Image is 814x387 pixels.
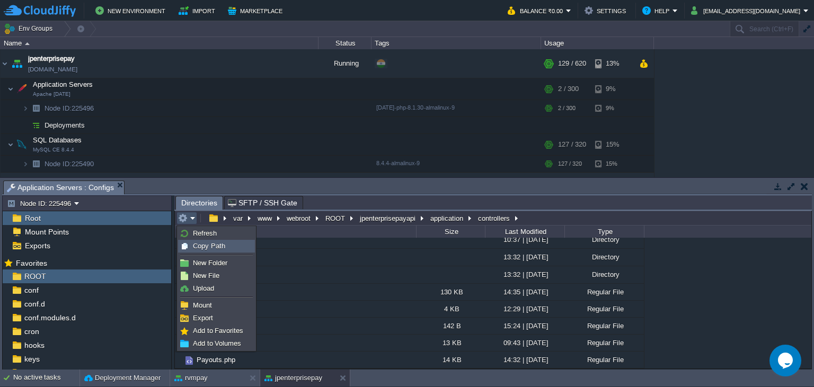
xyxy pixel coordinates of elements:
button: New Environment [95,4,169,17]
img: AMDAwAAAACH5BAEAAAAALAAAAAABAAEAAAICRAEAOw== [29,156,43,172]
a: SQL DatabasesMySQL CE 8.4.4 [32,136,83,144]
div: Last Modified [486,226,564,238]
div: 13:32 | [DATE] [485,249,564,265]
a: Add to Favorites [179,325,254,337]
img: AMDAwAAAACH5BAEAAAAALAAAAAABAAEAAAICRAEAOw== [22,117,29,133]
span: Node ID: [45,160,72,168]
div: 142 B [416,318,485,334]
img: AMDAwAAAACH5BAEAAAAALAAAAAABAAEAAAICRAEAOw== [14,78,29,100]
img: AMDAwAAAACH5BAEAAAAALAAAAAABAAEAAAICRAEAOw== [22,100,29,116]
button: jpenterprisepay [264,373,322,383]
div: 127 / 320 [558,134,586,155]
div: 14:35 | [DATE] [485,284,564,300]
img: AMDAwAAAACH5BAEAAAAALAAAAAABAAEAAAICRAEAOw== [183,355,195,366]
div: Directory [564,231,644,248]
button: var [232,213,245,223]
a: Mount [179,300,254,311]
a: conf [22,285,40,295]
button: Import [179,4,218,17]
div: 15:24 | [DATE] [485,318,564,334]
div: Directory [564,249,644,265]
a: hooks [22,340,46,350]
div: Regular File [564,335,644,351]
a: Application ServersApache [DATE] [32,80,94,88]
a: keys [22,354,41,364]
div: Name [1,37,318,49]
a: Node ID:225490 [43,159,95,168]
a: Upload [179,283,254,294]
div: 15% [595,156,630,172]
div: 13 KB [416,335,485,351]
a: New File [179,270,254,282]
button: Env Groups [4,21,56,36]
div: Running [318,49,371,78]
div: Running [318,173,371,201]
div: 13:32 | [DATE] [485,266,564,283]
span: conf.d [22,299,47,309]
span: Upload [193,284,214,292]
span: Add to Favorites [193,327,243,335]
span: MySQL CE 8.4.4 [33,147,74,153]
a: Exports [23,241,52,250]
button: Deployment Manager [84,373,161,383]
span: 225490 [43,159,95,168]
div: 4 KB [416,301,485,317]
div: 09:43 | [DATE] [485,335,564,351]
span: [DATE]-php-8.1.30-almalinux-9 [376,104,455,111]
a: Deployments [43,121,86,130]
span: New Folder [193,259,227,267]
div: 2 / 300 [558,78,579,100]
div: 127 / 320 [558,156,582,172]
a: jpenterprisepay [28,53,75,64]
img: AMDAwAAAACH5BAEAAAAALAAAAAABAAEAAAICRAEAOw== [7,134,14,155]
button: webroot [285,213,313,223]
img: AMDAwAAAACH5BAEAAAAALAAAAAABAAEAAAICRAEAOw== [7,78,14,100]
a: Refresh [179,228,254,239]
button: ROOT [324,213,348,223]
div: Type [565,226,644,238]
a: Root [23,213,42,223]
span: Application Servers [32,80,94,89]
button: Node ID: 225496 [7,199,74,208]
span: Application Servers : Configs [7,181,114,194]
span: Node ID: [45,104,72,112]
div: No active tasks [13,370,79,386]
div: 15% [595,134,630,155]
div: 129 / 620 [558,49,586,78]
a: Favorites [14,259,49,267]
a: conf.modules.d [22,313,77,322]
img: AMDAwAAAACH5BAEAAAAALAAAAAABAAEAAAICRAEAOw== [1,49,9,78]
span: Add to Volumes [193,339,241,347]
span: Mount Points [23,227,70,237]
button: Help [642,4,673,17]
div: Regular File [564,318,644,334]
span: Refresh [193,229,217,237]
a: cron [22,327,41,336]
span: Payouts.php [195,355,237,364]
div: 2 / 300 [558,100,576,116]
span: Export [193,314,213,322]
div: 13% [595,49,630,78]
img: AMDAwAAAACH5BAEAAAAALAAAAAABAAEAAAICRAEAOw== [29,117,43,133]
div: 9% [595,100,630,116]
div: Size [417,226,485,238]
span: SQL Databases [32,136,83,145]
div: 130 KB [416,284,485,300]
div: 14 KB [416,352,485,368]
button: Settings [585,4,629,17]
a: modsecurity.d [22,368,73,377]
span: Apache [DATE] [33,91,70,97]
img: AMDAwAAAACH5BAEAAAAALAAAAAABAAEAAAICRAEAOw== [10,49,24,78]
div: Regular File [564,301,644,317]
div: Regular File [564,284,644,300]
span: Copy Path [193,242,225,250]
